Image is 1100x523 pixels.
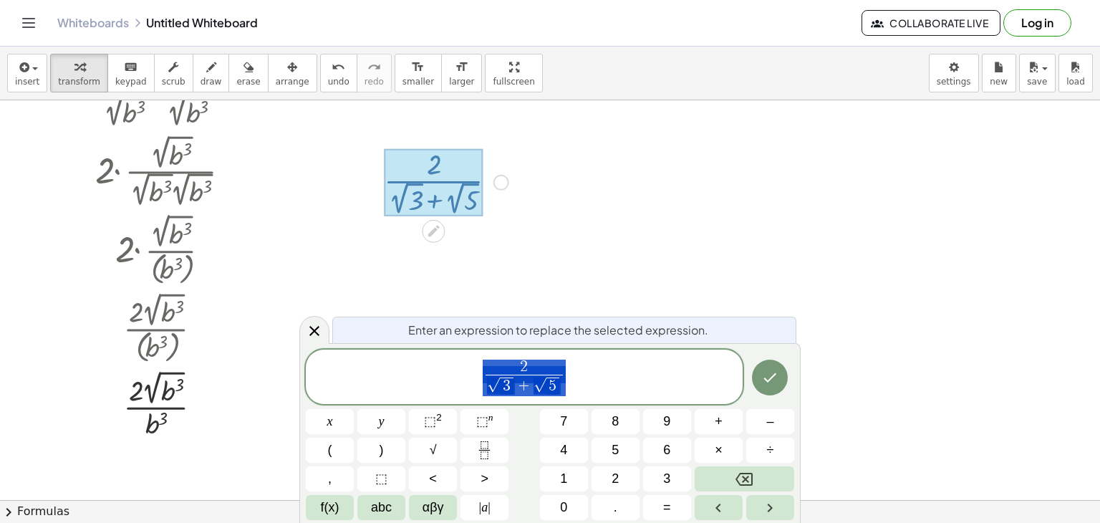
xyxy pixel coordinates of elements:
button: Toggle navigation [17,11,40,34]
button: format_sizelarger [441,54,482,92]
span: x [327,412,333,431]
button: redoredo [357,54,392,92]
button: Superscript [460,409,508,434]
span: 3 [503,378,511,394]
span: 9 [663,412,670,431]
span: scrub [162,77,185,87]
span: load [1066,77,1085,87]
span: ⬚ [424,414,436,428]
span: larger [449,77,474,87]
button: Less than [409,466,457,491]
button: Collaborate Live [862,10,1000,36]
span: f(x) [321,498,339,517]
button: Fraction [460,438,508,463]
span: 6 [663,441,670,460]
i: format_size [455,59,468,76]
span: arrange [276,77,309,87]
button: 4 [540,438,588,463]
span: ) [380,441,384,460]
span: ⬚ [476,414,488,428]
button: 6 [643,438,691,463]
button: Plus [695,409,743,434]
span: ⬚ [375,469,387,489]
span: 3 [663,469,670,489]
button: Alphabet [357,495,405,520]
button: Left arrow [695,495,743,520]
button: . [592,495,640,520]
button: Square root [409,438,457,463]
button: ) [357,438,405,463]
i: format_size [411,59,425,76]
span: settings [937,77,971,87]
button: y [357,409,405,434]
span: keypad [115,77,147,87]
span: ( [328,441,332,460]
span: erase [236,77,260,87]
span: 5 [549,378,556,394]
span: 7 [560,412,567,431]
sup: 2 [436,412,442,423]
button: Backspace [695,466,794,491]
button: transform [50,54,108,92]
button: settings [929,54,979,92]
button: 8 [592,409,640,434]
button: Right arrow [746,495,794,520]
span: | [488,500,491,514]
span: + [515,379,534,395]
button: x [306,409,354,434]
span: ÷ [767,441,774,460]
button: ( [306,438,354,463]
i: redo [367,59,381,76]
span: – [766,412,773,431]
button: 1 [540,466,588,491]
span: a [479,498,491,517]
span: × [715,441,723,460]
i: keyboard [124,59,137,76]
span: . [614,498,617,517]
button: Divide [746,438,794,463]
sup: n [488,412,493,423]
span: new [990,77,1008,87]
button: Log in [1003,9,1071,37]
button: 0 [540,495,588,520]
button: 9 [643,409,691,434]
span: fullscreen [493,77,534,87]
span: , [328,469,332,489]
span: < [429,469,437,489]
span: 0 [560,498,567,517]
span: redo [365,77,384,87]
span: 2 [520,359,528,375]
span: smaller [402,77,434,87]
span: 4 [560,441,567,460]
button: Absolute value [460,495,508,520]
button: Times [695,438,743,463]
a: Whiteboards [57,16,129,30]
span: + [715,412,723,431]
span: draw [201,77,222,87]
button: erase [228,54,268,92]
span: 1 [560,469,567,489]
button: Done [752,360,788,395]
button: Placeholder [357,466,405,491]
span: Enter an expression to replace the selected expression. [408,322,708,339]
button: format_sizesmaller [395,54,442,92]
button: Greek alphabet [409,495,457,520]
span: abc [371,498,392,517]
button: Equals [643,495,691,520]
span: transform [58,77,100,87]
button: Squared [409,409,457,434]
button: insert [7,54,47,92]
button: Functions [306,495,354,520]
button: arrange [268,54,317,92]
button: 7 [540,409,588,434]
button: 5 [592,438,640,463]
span: √ [430,441,437,460]
button: fullscreen [485,54,542,92]
button: draw [193,54,230,92]
button: 2 [592,466,640,491]
span: | [479,500,482,514]
button: new [982,54,1016,92]
span: insert [15,77,39,87]
span: save [1027,77,1047,87]
button: Minus [746,409,794,434]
